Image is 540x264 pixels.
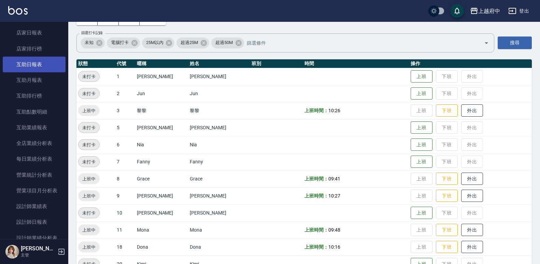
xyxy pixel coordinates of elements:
[135,119,188,136] td: [PERSON_NAME]
[21,252,56,258] p: 主管
[135,204,188,221] td: [PERSON_NAME]
[135,102,188,119] td: 黎黎
[135,170,188,187] td: Grace
[8,6,28,15] img: Logo
[3,88,66,104] a: 互助排行榜
[436,241,458,253] button: 下班
[250,59,303,68] th: 班別
[436,104,458,117] button: 下班
[328,176,340,181] span: 09:41
[498,36,532,49] button: 搜尋
[328,193,340,199] span: 10:27
[188,187,250,204] td: [PERSON_NAME]
[135,187,188,204] td: [PERSON_NAME]
[21,245,56,252] h5: [PERSON_NAME]
[188,153,250,170] td: Fanny
[115,170,135,187] td: 8
[304,244,328,250] b: 上班時間：
[135,85,188,102] td: Jun
[461,190,483,202] button: 外出
[81,38,105,48] div: 未知
[115,153,135,170] td: 7
[188,170,250,187] td: Grace
[135,153,188,170] td: Fanny
[81,39,98,46] span: 未知
[79,73,99,80] span: 未打卡
[304,108,328,113] b: 上班時間：
[3,72,66,88] a: 互助月報表
[188,85,250,102] td: Jun
[3,57,66,72] a: 互助日報表
[411,70,432,83] button: 上班
[115,68,135,85] td: 1
[467,4,503,18] button: 上越府中
[304,227,328,233] b: 上班時間：
[3,230,66,246] a: 設計師業績分析表
[79,158,99,165] span: 未打卡
[135,59,188,68] th: 暱稱
[107,39,133,46] span: 電腦打卡
[3,199,66,214] a: 設計師業績表
[81,30,103,35] label: 篩選打卡記錄
[411,156,432,168] button: 上班
[478,7,500,15] div: 上越府中
[304,193,328,199] b: 上班時間：
[142,38,175,48] div: 25M以內
[411,121,432,134] button: 上班
[135,238,188,255] td: Dona
[436,173,458,185] button: 下班
[3,25,66,41] a: 店家日報表
[115,102,135,119] td: 3
[115,204,135,221] td: 10
[5,245,19,259] img: Person
[481,38,492,48] button: Open
[3,167,66,183] a: 營業統計分析表
[411,207,432,219] button: 上班
[107,38,140,48] div: 電腦打卡
[436,224,458,236] button: 下班
[328,108,340,113] span: 10:26
[176,38,209,48] div: 超過25M
[461,173,483,185] button: 外出
[78,244,100,251] span: 上班中
[304,176,328,181] b: 上班時間：
[411,87,432,100] button: 上班
[506,5,532,17] button: 登出
[188,59,250,68] th: 姓名
[411,138,432,151] button: 上班
[3,214,66,230] a: 設計師日報表
[115,59,135,68] th: 代號
[135,68,188,85] td: [PERSON_NAME]
[211,39,237,46] span: 超過50M
[188,102,250,119] td: 黎黎
[3,151,66,167] a: 每日業績分析表
[115,187,135,204] td: 9
[115,85,135,102] td: 2
[79,141,99,148] span: 未打卡
[188,238,250,255] td: Dona
[3,41,66,57] a: 店家排行榜
[3,104,66,120] a: 互助點數明細
[76,59,115,68] th: 狀態
[461,241,483,253] button: 外出
[115,221,135,238] td: 11
[211,38,244,48] div: 超過50M
[450,4,464,18] button: save
[115,136,135,153] td: 6
[3,135,66,151] a: 全店業績分析表
[328,227,340,233] span: 09:48
[3,120,66,135] a: 互助業績報表
[142,39,168,46] span: 25M以內
[188,68,250,85] td: [PERSON_NAME]
[188,221,250,238] td: Mona
[436,190,458,202] button: 下班
[245,37,472,49] input: 篩選條件
[115,238,135,255] td: 18
[461,104,483,117] button: 外出
[78,192,100,200] span: 上班中
[328,244,340,250] span: 10:16
[188,204,250,221] td: [PERSON_NAME]
[303,59,409,68] th: 時間
[79,124,99,131] span: 未打卡
[409,59,532,68] th: 操作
